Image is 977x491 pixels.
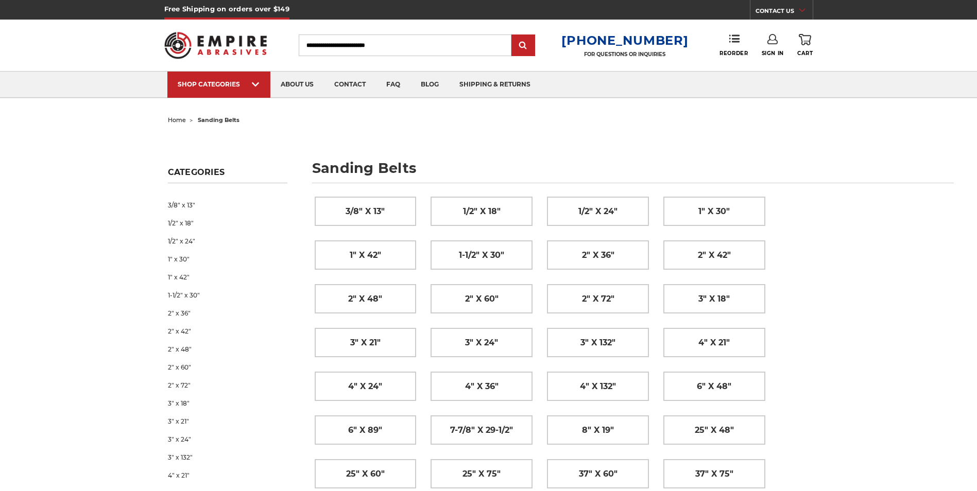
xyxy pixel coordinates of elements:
span: 1-1/2" x 30" [459,247,504,264]
a: 2" x 36" [168,304,287,322]
span: 4" x 36" [465,378,499,395]
span: 7-7/8" x 29-1/2" [450,422,513,439]
span: 6" x 48" [697,378,731,395]
span: 3" x 132" [580,334,615,352]
a: 1/2" x 18" [431,197,532,225]
span: 3/8" x 13" [346,203,385,220]
span: sanding belts [198,116,239,124]
a: contact [324,72,376,98]
span: 3" x 21" [350,334,381,352]
a: faq [376,72,410,98]
a: 3" x 21" [315,328,416,357]
span: Reorder [719,50,748,57]
a: 2" x 60" [168,358,287,376]
span: 1/2" x 18" [463,203,501,220]
a: 37" x 60" [547,460,648,488]
a: [PHONE_NUMBER] [561,33,688,48]
a: 25" x 60" [315,460,416,488]
a: 3" x 24" [431,328,532,357]
span: 37" x 60" [579,465,618,483]
a: 1" x 42" [168,268,287,286]
a: 25" x 48" [664,416,765,444]
a: 2" x 42" [664,241,765,269]
img: Empire Abrasives [164,25,267,65]
a: 3" x 132" [168,448,287,466]
a: 4" x 132" [547,372,648,400]
a: 8" x 19" [547,416,648,444]
a: 4" x 21" [664,328,765,357]
a: 1" x 30" [664,197,765,225]
h5: Categories [168,167,287,183]
a: home [168,116,186,124]
a: 6" x 48" [664,372,765,400]
span: 2" x 60" [465,290,499,308]
a: Reorder [719,34,748,56]
p: FOR QUESTIONS OR INQUIRIES [561,51,688,58]
a: 1" x 30" [168,250,287,268]
span: 1/2" x 24" [578,203,618,220]
a: 1/2" x 24" [547,197,648,225]
span: 25" x 60" [346,465,385,483]
a: 3/8" x 13" [168,196,287,214]
span: 3" x 18" [698,290,730,308]
span: 1" x 30" [698,203,730,220]
a: 2" x 72" [547,285,648,313]
a: 3" x 21" [168,412,287,430]
a: 25" x 75" [431,460,532,488]
a: 1-1/2" x 30" [431,241,532,269]
a: 3" x 18" [664,285,765,313]
a: 3/8" x 13" [315,197,416,225]
a: 1" x 42" [315,241,416,269]
span: 25" x 75" [462,465,501,483]
span: 4" x 21" [698,334,730,352]
a: 3" x 132" [547,328,648,357]
a: 4" x 36" [431,372,532,400]
span: 8" x 19" [582,422,614,439]
span: 2" x 42" [698,247,731,264]
span: 2" x 48" [348,290,382,308]
a: 1-1/2" x 30" [168,286,287,304]
a: 2" x 42" [168,322,287,340]
span: 37" x 75" [695,465,733,483]
a: 3" x 24" [168,430,287,448]
h1: sanding belts [312,161,954,183]
a: CONTACT US [756,5,813,20]
a: 4" x 24" [315,372,416,400]
span: Cart [797,50,813,57]
span: 4" x 24" [348,378,382,395]
span: 2" x 72" [582,290,614,308]
span: 4" x 132" [580,378,616,395]
a: 4" x 21" [168,466,287,484]
a: 2" x 60" [431,285,532,313]
a: about us [270,72,324,98]
a: 1/2" x 18" [168,214,287,232]
a: 2" x 72" [168,376,287,394]
div: SHOP CATEGORIES [178,80,260,88]
a: 2" x 36" [547,241,648,269]
span: 2" x 36" [582,247,614,264]
a: 7-7/8" x 29-1/2" [431,416,532,444]
a: 6" x 89" [315,416,416,444]
a: Cart [797,34,813,57]
span: 25" x 48" [695,422,734,439]
span: 6" x 89" [348,422,382,439]
span: 1" x 42" [350,247,381,264]
a: 1/2" x 24" [168,232,287,250]
a: 37" x 75" [664,460,765,488]
span: Sign In [762,50,784,57]
a: 3" x 18" [168,394,287,412]
a: 2" x 48" [168,340,287,358]
a: blog [410,72,449,98]
a: shipping & returns [449,72,541,98]
a: 2" x 48" [315,285,416,313]
span: 3" x 24" [465,334,498,352]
